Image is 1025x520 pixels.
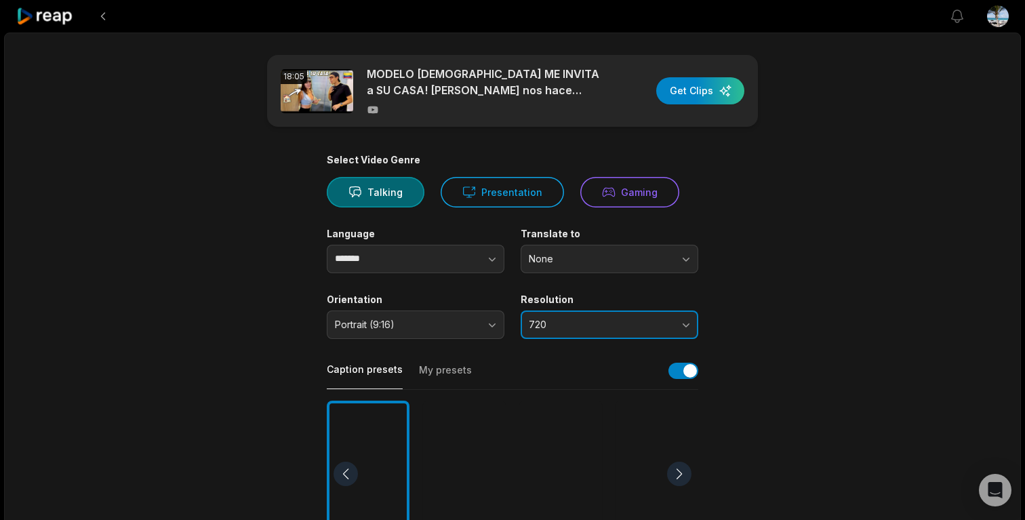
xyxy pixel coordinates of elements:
[367,66,601,98] p: MODELO [DEMOGRAPHIC_DATA] ME INVITA a SU CASA! [PERSON_NAME] nos hace HOUSE TOUR!
[521,245,698,273] button: None
[327,177,424,207] button: Talking
[281,69,307,84] div: 18:05
[327,228,504,240] label: Language
[979,474,1011,506] div: Open Intercom Messenger
[327,294,504,306] label: Orientation
[521,294,698,306] label: Resolution
[580,177,679,207] button: Gaming
[419,363,472,389] button: My presets
[335,319,477,331] span: Portrait (9:16)
[656,77,744,104] button: Get Clips
[521,311,698,339] button: 720
[441,177,564,207] button: Presentation
[327,363,403,389] button: Caption presets
[521,228,698,240] label: Translate to
[327,154,698,166] div: Select Video Genre
[529,319,671,331] span: 720
[327,311,504,339] button: Portrait (9:16)
[529,253,671,265] span: None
